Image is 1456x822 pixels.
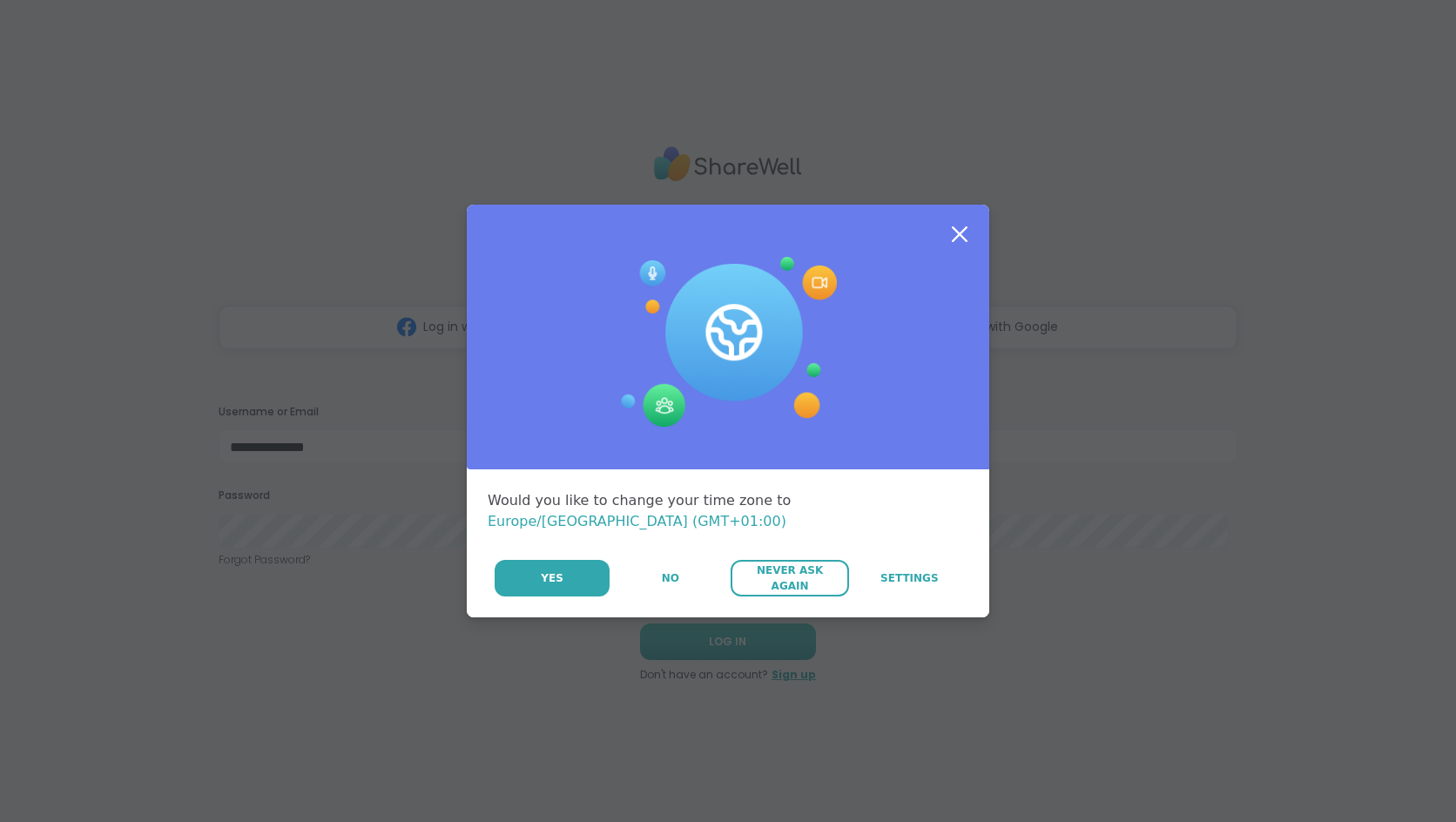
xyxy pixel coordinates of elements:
button: Yes [495,560,610,596]
button: Never Ask Again [731,560,848,596]
span: Never Ask Again [739,563,839,594]
button: No [611,560,729,596]
span: No [662,570,679,586]
span: Europe/[GEOGRAPHIC_DATA] (GMT+01:00) [488,513,786,529]
img: Session Experience [619,257,837,428]
div: Would you like to change your time zone to [488,490,968,532]
span: Yes [541,570,563,586]
a: Settings [851,560,968,596]
span: Settings [880,570,939,586]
